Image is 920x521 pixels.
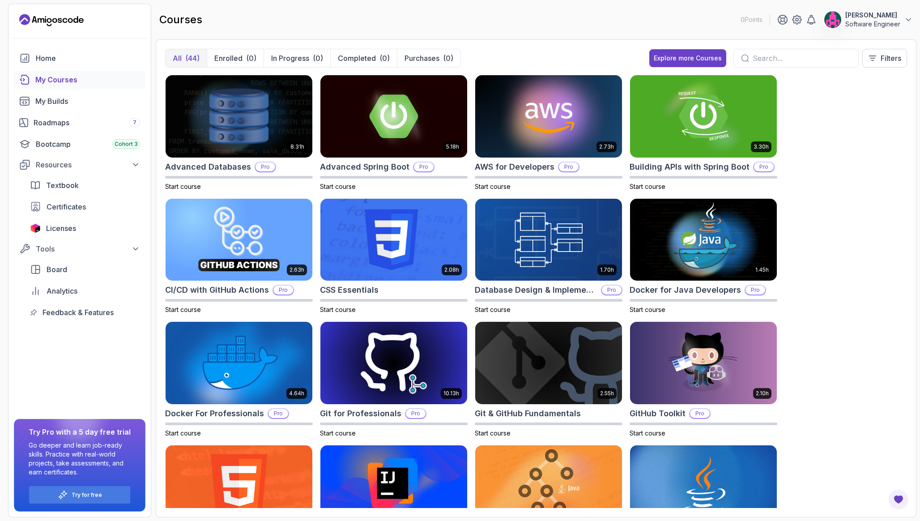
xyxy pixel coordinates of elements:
[256,162,275,171] p: Pro
[444,266,459,273] p: 2.08h
[630,407,686,420] h2: GitHub Toolkit
[173,53,182,64] p: All
[414,162,434,171] p: Pro
[320,306,356,313] span: Start course
[43,307,114,318] span: Feedback & Features
[330,49,397,67] button: Completed(0)
[166,322,312,404] img: Docker For Professionals card
[264,49,330,67] button: In Progress(0)
[845,11,900,20] p: [PERSON_NAME]
[397,49,460,67] button: Purchases(0)
[165,429,201,437] span: Start course
[165,407,264,420] h2: Docker For Professionals
[36,159,140,170] div: Resources
[30,224,41,233] img: jetbrains icon
[475,75,622,158] img: AWS for Developers card
[320,407,401,420] h2: Git for Professionals
[46,180,79,191] span: Textbook
[559,162,579,171] p: Pro
[475,429,511,437] span: Start course
[745,286,765,295] p: Pro
[755,266,769,273] p: 1.45h
[741,15,762,24] p: 0 Points
[35,96,140,107] div: My Builds
[406,409,426,418] p: Pro
[881,53,901,64] p: Filters
[14,71,145,89] a: courses
[320,183,356,190] span: Start course
[36,243,140,254] div: Tools
[630,161,750,173] h2: Building APIs with Spring Boot
[289,390,304,397] p: 4.64h
[405,53,439,64] p: Purchases
[630,183,665,190] span: Start course
[654,54,722,63] div: Explore more Courses
[14,157,145,173] button: Resources
[47,286,77,296] span: Analytics
[824,11,913,29] button: user profile image[PERSON_NAME]Software Engineer
[602,286,622,295] p: Pro
[753,53,851,64] input: Search...
[36,139,140,149] div: Bootcamp
[475,199,622,281] img: Database Design & Implementation card
[320,75,467,158] img: Advanced Spring Boot card
[14,92,145,110] a: builds
[25,198,145,216] a: certificates
[35,74,140,85] div: My Courses
[214,53,243,64] p: Enrolled
[47,201,86,212] span: Certificates
[47,264,67,275] span: Board
[320,429,356,437] span: Start course
[600,390,614,397] p: 2.55h
[599,143,614,150] p: 2.73h
[338,53,376,64] p: Completed
[34,117,140,128] div: Roadmaps
[25,303,145,321] a: feedback
[290,143,304,150] p: 8.31h
[14,49,145,67] a: home
[166,75,312,158] img: Advanced Databases card
[320,284,379,296] h2: CSS Essentials
[630,199,777,281] img: Docker for Java Developers card
[46,223,76,234] span: Licenses
[320,322,467,404] img: Git for Professionals card
[165,284,269,296] h2: CI/CD with GitHub Actions
[630,322,777,404] img: GitHub Toolkit card
[29,486,131,504] button: Try for free
[165,306,201,313] span: Start course
[320,161,409,173] h2: Advanced Spring Boot
[36,53,140,64] div: Home
[290,266,304,273] p: 2.63h
[630,284,741,296] h2: Docker for Java Developers
[246,53,256,64] div: (0)
[475,183,511,190] span: Start course
[14,135,145,153] a: bootcamp
[754,162,774,171] p: Pro
[600,266,614,273] p: 1.70h
[207,49,264,67] button: Enrolled(0)
[313,53,323,64] div: (0)
[845,20,900,29] p: Software Engineer
[165,161,251,173] h2: Advanced Databases
[72,491,102,499] p: Try for free
[888,489,909,510] button: Open Feedback Button
[475,322,622,404] img: Git & GitHub Fundamentals card
[25,282,145,300] a: analytics
[165,183,201,190] span: Start course
[25,219,145,237] a: licenses
[19,13,84,27] a: Landing page
[475,284,597,296] h2: Database Design & Implementation
[756,390,769,397] p: 2.10h
[159,13,202,27] h2: courses
[166,199,312,281] img: CI/CD with GitHub Actions card
[824,11,841,28] img: user profile image
[166,49,207,67] button: All(44)
[475,407,581,420] h2: Git & GitHub Fundamentals
[273,286,293,295] p: Pro
[25,176,145,194] a: textbook
[475,306,511,313] span: Start course
[649,49,726,67] button: Explore more Courses
[271,53,309,64] p: In Progress
[862,49,907,68] button: Filters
